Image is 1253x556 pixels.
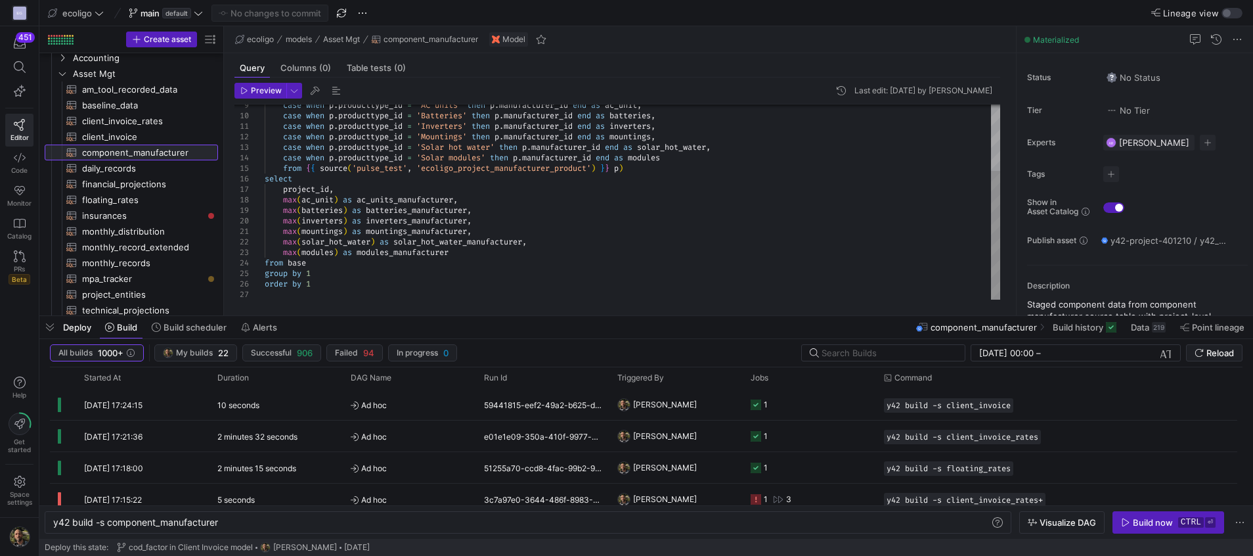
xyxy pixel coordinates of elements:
span: . [334,110,338,121]
span: p [495,131,499,142]
span: Data [1131,322,1149,333]
span: max [283,205,297,216]
span: monthly_record_extended​​​​​​​​​​ [82,240,203,255]
span: inverters_manufacturer [366,216,467,226]
span: ac_unit [301,195,334,205]
span: 'pulse_test' [352,163,407,174]
span: p [495,110,499,121]
button: Alerts [235,316,283,338]
div: Last edit: [DATE] by [PERSON_NAME] [854,86,992,95]
span: (0) [394,64,406,72]
span: end [605,142,619,152]
span: ) [370,237,375,247]
button: Data219 [1125,316,1172,338]
span: ) [343,205,347,216]
input: Start datetime [979,348,1034,358]
span: Model [502,35,525,44]
span: Space settings [7,490,32,506]
span: component_manufacturer [384,35,478,44]
div: Press SPACE to select this row. [45,192,218,208]
a: Editor [5,114,33,147]
span: manufacturer_id [504,131,573,142]
span: ) [343,226,347,237]
span: 'Inverters' [416,121,467,131]
span: y42-project-401210 / y42_ecoligo_main / component_manufacturer [1110,235,1226,246]
span: Visualize DAG [1040,517,1096,528]
button: https://storage.googleapis.com/y42-prod-data-exchange/images/7e7RzXvUWcEhWhf8BYUbRCghczaQk4zBh2Nv... [154,344,237,361]
span: [PERSON_NAME] [1119,137,1189,148]
a: floating_rates​​​​​​​​​​ [45,192,218,208]
a: project_entities​​​​​​​​​​ [45,287,218,302]
div: Press SPACE to select this row. [45,208,218,223]
a: am_tool_recorded_data​​​​​​​​​​ [45,81,218,97]
button: Help [5,371,33,405]
span: , [453,195,458,205]
button: models [282,32,315,47]
span: 0 [443,348,449,358]
span: , [467,216,472,226]
span: 'Batteries' [416,110,467,121]
span: Lineage view [1163,8,1219,18]
span: p [522,142,527,152]
button: Build nowctrl⏎ [1112,511,1224,534]
span: (0) [319,64,331,72]
span: max [283,237,297,247]
span: . [499,110,504,121]
span: mountings [609,131,651,142]
span: mountings [301,226,343,237]
img: No tier [1107,105,1117,116]
span: case [283,152,301,163]
a: Catalog [5,212,33,245]
div: Press SPACE to select this row. [45,97,218,113]
span: Catalog [7,232,32,240]
span: manufacturer_id [531,142,600,152]
span: component_manufacturer​​​​​​​​​​ [82,145,203,160]
a: EG [5,2,33,24]
a: monthly_distribution​​​​​​​​​​ [45,223,218,239]
a: client_invoice​​​​​​​​​​ [45,129,218,145]
span: Table tests [347,64,406,72]
a: component_manufacturer​​​​​​​​​​ [45,145,218,160]
div: 3c7a97e0-3644-486f-8983-4a285bc32938 [476,484,609,515]
a: insurances​​​​​​​​​​ [45,208,218,223]
span: Build [117,322,137,333]
span: case [283,110,301,121]
span: = [407,142,412,152]
span: solar_hot_water [301,237,370,247]
span: batteries [301,205,343,216]
span: mpa_tracker​​​​​​​​​​ [82,271,203,287]
span: as [596,131,605,142]
span: p [614,163,619,174]
span: monthly_records​​​​​​​​​​ [82,256,203,271]
a: monthly_records​​​​​​​​​​ [45,255,218,271]
button: Build scheduler [146,316,232,338]
span: p [513,152,517,163]
span: ( [297,237,301,247]
input: Search Builds [822,348,954,358]
button: Build history [1047,316,1122,338]
span: end [577,131,591,142]
button: In progress0 [388,344,457,361]
span: max [283,195,297,205]
button: https://storage.googleapis.com/y42-prod-data-exchange/images/7e7RzXvUWcEhWhf8BYUbRCghczaQk4zBh2Nv... [5,523,33,551]
span: PRs [14,265,25,273]
span: ( [297,205,301,216]
span: ecoligo [247,35,274,44]
span: as [352,216,361,226]
div: 59441815-eef2-49a2-b625-d5cc8fc424bf [476,389,609,420]
span: Point lineage [1192,322,1244,333]
div: Press SPACE to select this row. [45,160,218,176]
span: 22 [218,348,229,358]
a: mpa_tracker​​​​​​​​​​ [45,271,218,287]
div: EG [13,7,26,20]
span: ) [343,216,347,226]
a: client_invoice_rates​​​​​​​​​​ [45,113,218,129]
div: 219 [1152,322,1166,333]
span: ) [591,163,596,174]
a: baseline_data​​​​​​​​​​ [45,97,218,113]
button: Failed94 [326,344,383,361]
button: Reload [1186,344,1242,361]
div: Press SPACE to select this row. [45,113,218,129]
button: Getstarted [5,407,33,459]
span: producttype_id [338,152,403,163]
